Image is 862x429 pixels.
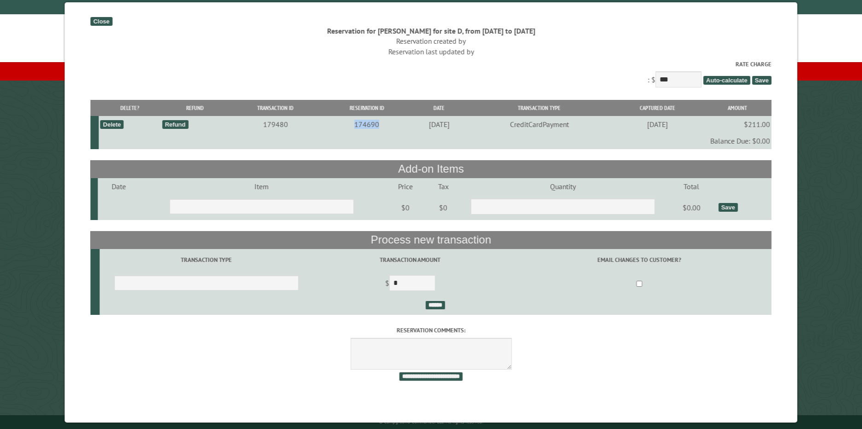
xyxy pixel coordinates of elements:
[379,419,483,425] small: © Campground Commander LLC. All rights reserved.
[229,116,322,133] td: 179480
[612,116,703,133] td: [DATE]
[91,60,772,69] label: Rate Charge
[666,178,717,195] td: Total
[91,46,772,57] div: Reservation last updated by
[703,116,772,133] td: $211.00
[91,17,112,26] div: Close
[752,76,771,85] span: Save
[91,60,772,90] div: : $
[467,100,612,116] th: Transaction Type
[315,255,506,264] label: Transaction Amount
[161,100,229,116] th: Refund
[412,100,467,116] th: Date
[98,178,140,195] td: Date
[140,178,384,195] td: Item
[229,100,322,116] th: Transaction ID
[91,326,772,335] label: Reservation comments:
[313,271,507,297] td: $
[467,116,612,133] td: CreditCardPayment
[703,76,750,85] span: Auto-calculate
[666,195,717,220] td: $0.00
[460,178,666,195] td: Quantity
[91,231,772,249] th: Process new transaction
[322,100,412,116] th: Reservation ID
[91,160,772,178] th: Add-on Items
[427,178,460,195] td: Tax
[91,26,772,36] div: Reservation for [PERSON_NAME] for site D, from [DATE] to [DATE]
[509,255,770,264] label: Email changes to customer?
[91,36,772,46] div: Reservation created by
[384,178,427,195] td: Price
[101,255,312,264] label: Transaction Type
[427,195,460,220] td: $0
[99,100,160,116] th: Delete?
[99,133,771,149] td: Balance Due: $0.00
[718,203,738,212] div: Save
[162,120,188,129] div: Refund
[322,116,412,133] td: 174690
[412,116,467,133] td: [DATE]
[384,195,427,220] td: $0
[100,120,124,129] div: Delete
[703,100,772,116] th: Amount
[612,100,703,116] th: Captured Date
